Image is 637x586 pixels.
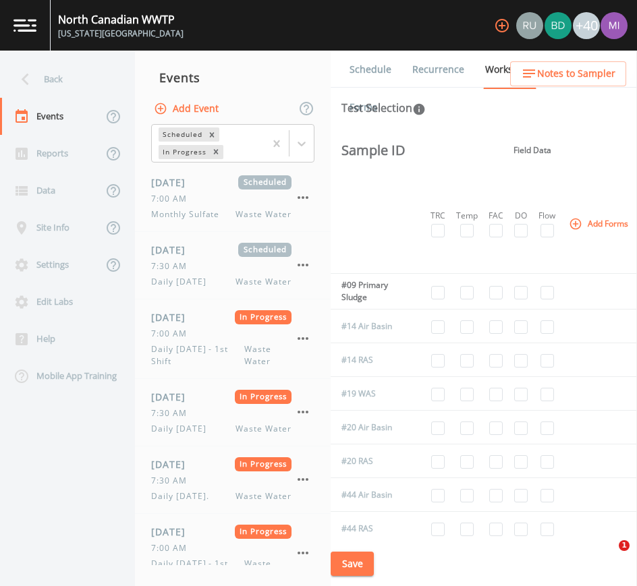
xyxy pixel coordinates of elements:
td: #09 Primary Sludge [331,274,412,310]
button: Notes to Sampler [510,61,626,86]
span: [DATE] [151,525,195,539]
span: Daily [DATE]. [151,490,217,502]
div: Scheduled [159,127,204,142]
div: FAC [489,210,503,222]
div: TRC [431,210,445,222]
img: logo [13,19,36,32]
span: [DATE] [151,310,195,324]
div: Russell Schindler [516,12,544,39]
div: +40 [573,12,600,39]
span: 7:30 AM [151,475,195,487]
span: Monthly Sulfate [151,208,227,221]
td: #44 RAS [331,512,412,546]
span: Daily [DATE] - 1st Shift [151,558,244,582]
a: Workscope [483,51,536,89]
span: [DATE] [151,457,195,471]
span: 1 [619,540,630,551]
a: [DATE]In Progress7:30 AMDaily [DATE].Waste Water [135,446,331,514]
div: DO [514,210,528,222]
iframe: Intercom live chat [591,540,624,573]
div: Brock DeVeau [544,12,572,39]
td: #14 RAS [331,343,412,377]
span: [DATE] [151,390,195,404]
td: #14 Air Basin [331,310,412,343]
span: Scheduled [238,243,292,257]
td: #44 Air Basin [331,478,412,512]
a: [DATE]Scheduled7:00 AMMonthly SulfateWaste Water [135,165,331,232]
div: [US_STATE][GEOGRAPHIC_DATA] [58,28,184,40]
span: [DATE] [151,243,195,257]
a: Schedule [348,51,393,88]
button: Add Event [151,96,224,121]
span: Scheduled [238,175,292,189]
div: Events [135,61,331,94]
div: Flow [538,210,555,222]
button: Save [331,552,374,577]
span: Waste Water [244,558,292,582]
span: Waste Water [244,343,292,368]
span: 7:00 AM [151,328,195,340]
div: North Canadian WWTP [58,11,184,28]
span: Waste Water [236,276,292,288]
span: In Progress [235,457,292,471]
span: Daily [DATE] - 1st Shift [151,343,244,368]
span: In Progress [235,525,292,539]
a: [DATE]In Progress7:30 AMDaily [DATE]Waste Water [135,379,331,446]
span: Waste Water [236,208,292,221]
span: Waste Water [236,490,292,502]
a: Recurrence [410,51,466,88]
span: Daily [DATE] [151,276,215,288]
span: 7:30 AM [151,260,195,272]
div: Remove Scheduled [204,127,219,142]
span: 7:00 AM [151,542,195,554]
th: Sample ID [331,127,412,174]
img: 9f682ec1c49132a47ef547787788f57d [545,12,572,39]
span: [DATE] [151,175,195,189]
span: In Progress [235,310,292,324]
span: Daily [DATE] [151,423,215,435]
div: Temp [456,210,478,222]
span: 7:00 AM [151,193,195,205]
span: In Progress [235,390,292,404]
td: #20 Air Basin [331,411,412,444]
div: Test Selection [341,100,426,116]
span: 7:30 AM [151,407,195,419]
span: Waste Water [236,423,292,435]
a: [DATE]In Progress7:00 AMDaily [DATE] - 1st ShiftWaste Water [135,299,331,379]
a: Forms [348,88,379,126]
img: a5c06d64ce99e847b6841ccd0307af82 [516,12,543,39]
svg: In this section you'll be able to select the analytical test to run, based on the media type, and... [412,102,426,116]
div: Remove In Progress [209,145,223,159]
span: Notes to Sampler [537,65,615,82]
a: [DATE]Scheduled7:30 AMDaily [DATE]Waste Water [135,232,331,299]
div: In Progress [159,145,209,159]
button: Add Forms [566,212,634,235]
td: #20 RAS [331,444,412,478]
td: #19 WAS [331,377,412,411]
img: 11d739c36d20347f7b23fdbf2a9dc2c5 [601,12,628,39]
a: COC Details [553,51,611,88]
